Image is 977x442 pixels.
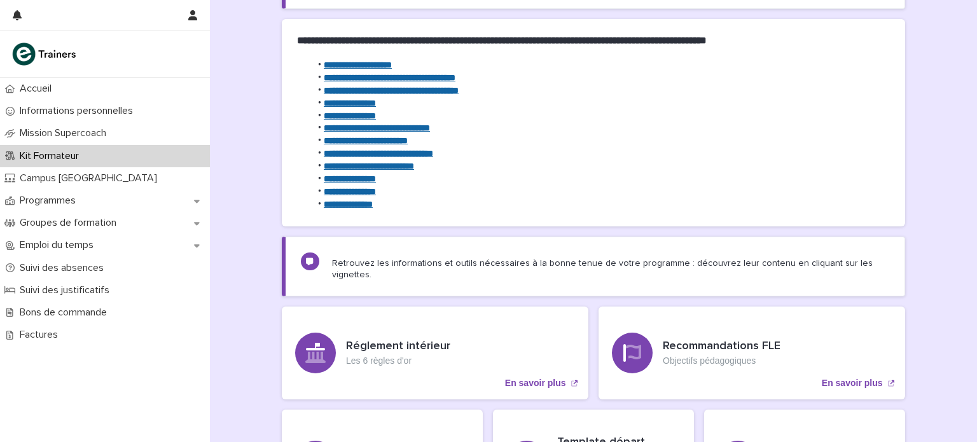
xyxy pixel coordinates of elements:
[663,356,780,366] p: Objectifs pédagogiques
[346,356,450,366] p: Les 6 règles d'or
[15,262,114,274] p: Suivi des absences
[15,105,143,117] p: Informations personnelles
[15,284,120,296] p: Suivi des justificatifs
[822,378,883,389] p: En savoir plus
[663,340,780,354] h3: Recommandations FLE
[15,150,89,162] p: Kit Formateur
[505,378,566,389] p: En savoir plus
[599,307,905,399] a: En savoir plus
[10,41,80,67] img: K0CqGN7SDeD6s4JG8KQk
[332,258,889,280] p: Retrouvez les informations et outils nécessaires à la bonne tenue de votre programme : découvrez ...
[15,329,68,341] p: Factures
[15,83,62,95] p: Accueil
[15,307,117,319] p: Bons de commande
[15,217,127,229] p: Groupes de formation
[282,307,588,399] a: En savoir plus
[346,340,450,354] h3: Réglement intérieur
[15,127,116,139] p: Mission Supercoach
[15,195,86,207] p: Programmes
[15,172,167,184] p: Campus [GEOGRAPHIC_DATA]
[15,239,104,251] p: Emploi du temps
